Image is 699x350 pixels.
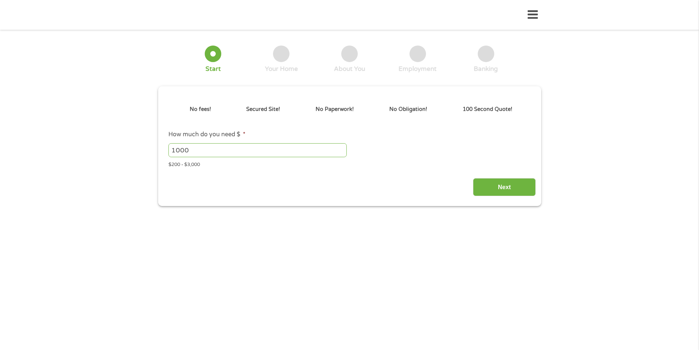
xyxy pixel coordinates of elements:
div: Your Home [265,65,298,73]
div: About You [334,65,365,73]
div: Start [205,65,221,73]
label: How much do you need $ [168,131,245,138]
p: No fees! [190,105,211,113]
p: No Obligation! [389,105,427,113]
div: Employment [398,65,437,73]
div: $200 - $3,000 [168,159,530,169]
div: Banking [474,65,498,73]
p: Secured Site! [246,105,280,113]
input: Next [473,178,536,196]
p: No Paperwork! [316,105,354,113]
p: 100 Second Quote! [463,105,512,113]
